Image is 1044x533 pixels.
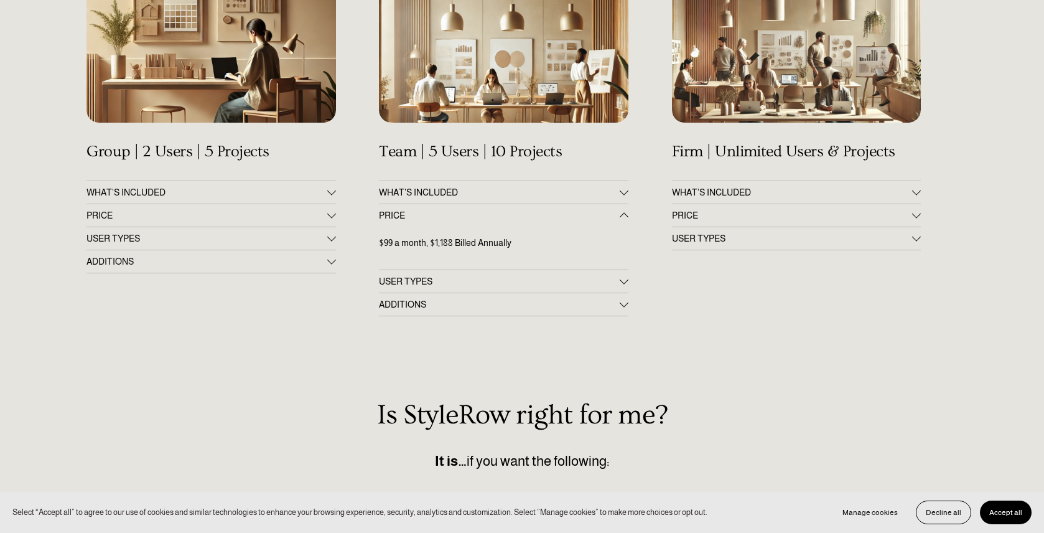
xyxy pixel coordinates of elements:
span: USER TYPES [379,276,619,286]
strong: It is… [435,453,467,469]
span: WHAT'S INCLUDED [86,187,327,197]
div: PRICE [379,227,628,270]
h4: Team | 5 Users | 10 Projects [379,143,628,161]
button: ADDITIONS [86,250,335,273]
button: WHAT’S INCLUDED [672,181,921,204]
button: PRICE [86,204,335,227]
button: WHAT'S INCLUDED [379,181,628,204]
button: Manage cookies [833,501,907,524]
button: Accept all [980,501,1032,524]
h4: Group | 2 Users | 5 Projects [86,143,335,161]
span: ADDITIONS [379,300,619,309]
span: WHAT'S INCLUDED [379,187,619,197]
button: Decline all [916,501,971,524]
h2: Is StyleRow right for me? [86,400,958,431]
span: Accept all [989,508,1022,517]
span: USER TYPES [86,233,327,243]
p: Select “Accept all” to agree to our use of cookies and similar technologies to enhance your brows... [12,506,707,518]
button: PRICE [379,204,628,227]
button: USER TYPES [379,270,628,293]
p: if you want the following: [86,451,958,472]
button: WHAT'S INCLUDED [86,181,335,204]
span: PRICE [379,210,619,220]
button: USER TYPES [86,227,335,250]
span: USER TYPES [672,233,912,243]
span: WHAT’S INCLUDED [672,187,912,197]
button: USER TYPES [672,227,921,250]
p: $99 a month, $1,188 Billed Annually [379,237,628,250]
h4: Firm | Unlimited Users & Projects [672,143,921,161]
span: Manage cookies [842,508,898,517]
span: Decline all [926,508,961,517]
button: ADDITIONS [379,293,628,316]
span: ADDITIONS [86,257,327,266]
button: PRICE [672,204,921,227]
span: PRICE [86,210,327,220]
span: PRICE [672,210,912,220]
